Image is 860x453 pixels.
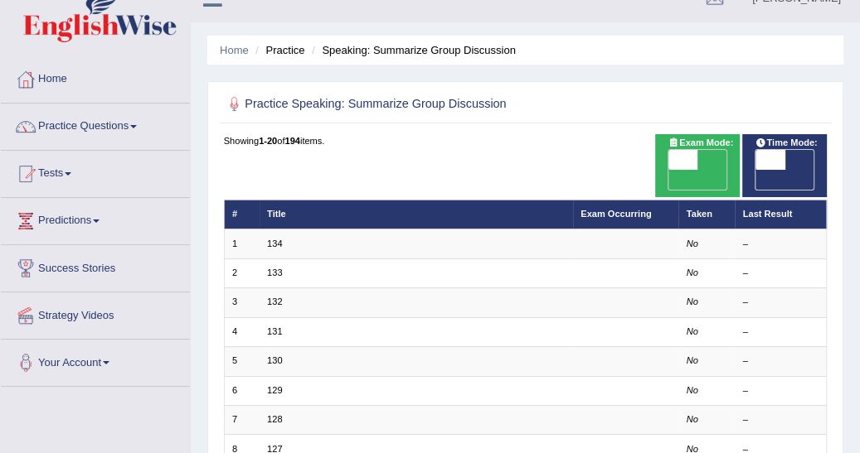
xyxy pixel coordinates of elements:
[687,385,698,395] em: No
[267,414,282,424] a: 128
[1,56,190,98] a: Home
[1,340,190,381] a: Your Account
[743,325,819,339] div: –
[267,296,282,306] a: 132
[224,134,828,147] div: Showing of items.
[1,292,190,334] a: Strategy Videos
[224,94,598,115] h2: Practice Speaking: Summarize Group Discussion
[224,200,260,229] th: #
[743,413,819,426] div: –
[687,296,698,306] em: No
[678,200,735,229] th: Taken
[267,267,282,277] a: 133
[1,245,190,287] a: Success Stories
[687,414,698,424] em: No
[224,376,260,405] td: 6
[267,355,282,365] a: 130
[750,136,823,151] span: Time Mode:
[220,44,249,56] a: Home
[663,136,739,151] span: Exam Mode:
[251,42,304,58] li: Practice
[224,405,260,434] td: 7
[267,239,282,248] a: 134
[267,326,282,336] a: 131
[743,354,819,368] div: –
[687,267,698,277] em: No
[743,384,819,398] div: –
[687,326,698,336] em: No
[1,198,190,239] a: Predictions
[743,296,819,309] div: –
[1,104,190,145] a: Practice Questions
[687,239,698,248] em: No
[224,288,260,317] td: 3
[655,134,740,197] div: Show exams occurring in exams
[687,355,698,365] em: No
[308,42,516,58] li: Speaking: Summarize Group Discussion
[224,347,260,376] td: 5
[267,385,282,395] a: 129
[743,238,819,251] div: –
[224,317,260,346] td: 4
[743,267,819,280] div: –
[284,136,299,146] b: 194
[259,136,277,146] b: 1-20
[735,200,827,229] th: Last Result
[581,209,651,219] a: Exam Occurring
[224,258,260,287] td: 2
[260,200,573,229] th: Title
[1,151,190,192] a: Tests
[224,229,260,258] td: 1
